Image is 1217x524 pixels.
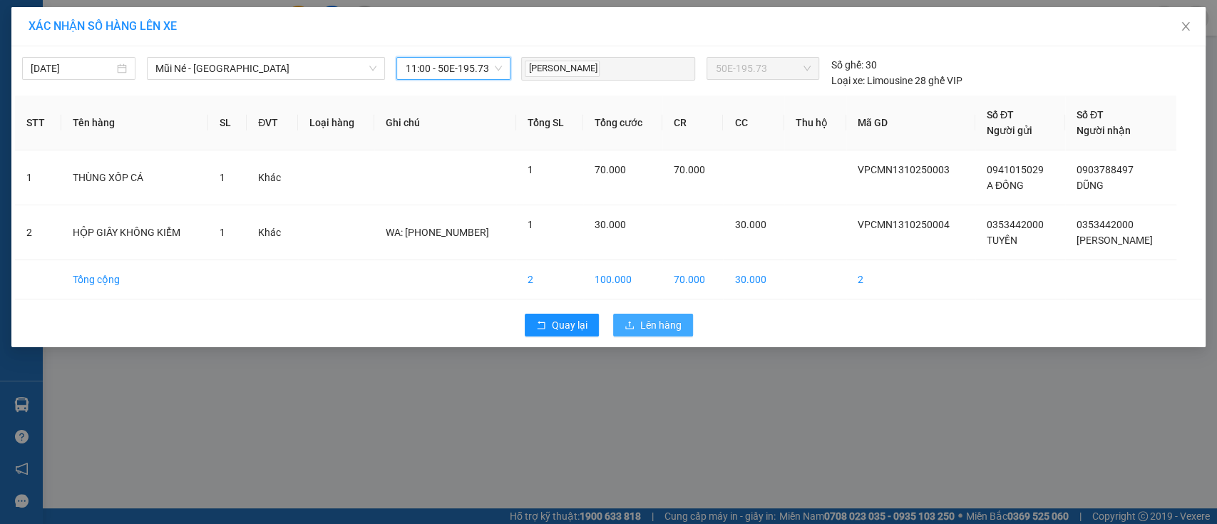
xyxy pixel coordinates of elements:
span: 30.000 [595,219,626,230]
span: upload [625,320,635,332]
span: TUYỀN [987,235,1017,246]
div: 30 [831,57,876,73]
span: 70.000 [674,164,705,175]
span: down [369,64,377,73]
span: Người nhận [1077,125,1131,136]
span: Gửi: [12,14,34,29]
span: Số ĐT [987,109,1014,120]
span: [PERSON_NAME] [1077,235,1153,246]
div: 0353442000 [12,63,157,83]
span: DŨNG [1077,180,1104,191]
span: 50E-195.73 [715,58,811,79]
td: Khác [247,205,298,260]
span: A ĐỒNG [987,180,1024,191]
div: VP [PERSON_NAME] [167,12,282,46]
th: Tổng SL [516,96,582,150]
td: HỘP GIẤY KHÔNG KIỂM [61,205,208,260]
span: close [1180,21,1191,32]
span: Quay lại [552,317,587,333]
span: 0353442000 [987,219,1044,230]
div: Limousine 28 ghế VIP [831,73,962,88]
button: rollbackQuay lại [525,314,599,337]
span: Loại xe: [831,73,864,88]
th: Ghi chú [374,96,516,150]
th: Mã GD [846,96,975,150]
td: 1 [15,150,61,205]
span: 1 [220,172,225,183]
span: [PERSON_NAME] [525,61,600,77]
button: uploadLên hàng [613,314,693,337]
span: 0941015029 [987,164,1044,175]
td: Khác [247,150,298,205]
span: Người gửi [987,125,1032,136]
span: 1 [528,219,533,230]
td: THÙNG XỐP CÁ [61,150,208,205]
span: Số ĐT [1077,109,1104,120]
div: 0353442000 [167,63,282,83]
span: Nhận: [167,14,201,29]
th: STT [15,96,61,150]
span: XÁC NHẬN SỐ HÀNG LÊN XE [29,19,177,33]
div: 30.000 [165,92,283,112]
td: 2 [516,260,582,299]
td: 2 [15,205,61,260]
div: [PERSON_NAME] [167,46,282,63]
td: Tổng cộng [61,260,208,299]
th: CR [662,96,724,150]
span: 1 [528,164,533,175]
th: Tên hàng [61,96,208,150]
th: SL [208,96,247,150]
span: Lên hàng [640,317,682,333]
span: 0903788497 [1077,164,1134,175]
span: 0353442000 [1077,219,1134,230]
td: 70.000 [662,260,724,299]
span: 11:00 - 50E-195.73 [405,58,501,79]
th: CC [723,96,784,150]
span: WA: [PHONE_NUMBER] [386,227,489,238]
span: Mũi Né - Sài Gòn [155,58,376,79]
span: 1 [220,227,225,238]
span: 70.000 [595,164,626,175]
td: 100.000 [583,260,662,299]
td: 30.000 [723,260,784,299]
span: 30.000 [734,219,766,230]
th: Thu hộ [784,96,846,150]
span: Số ghế: [831,57,863,73]
td: 2 [846,260,975,299]
span: CC : [165,96,185,111]
span: VPCMN1310250004 [858,219,950,230]
input: 13/10/2025 [31,61,114,76]
div: VP [GEOGRAPHIC_DATA] [12,12,157,46]
th: Loại hàng [298,96,374,150]
th: ĐVT [247,96,298,150]
span: rollback [536,320,546,332]
th: Tổng cước [583,96,662,150]
div: TUYỀN [12,46,157,63]
span: VPCMN1310250003 [858,164,950,175]
button: Close [1166,7,1206,47]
